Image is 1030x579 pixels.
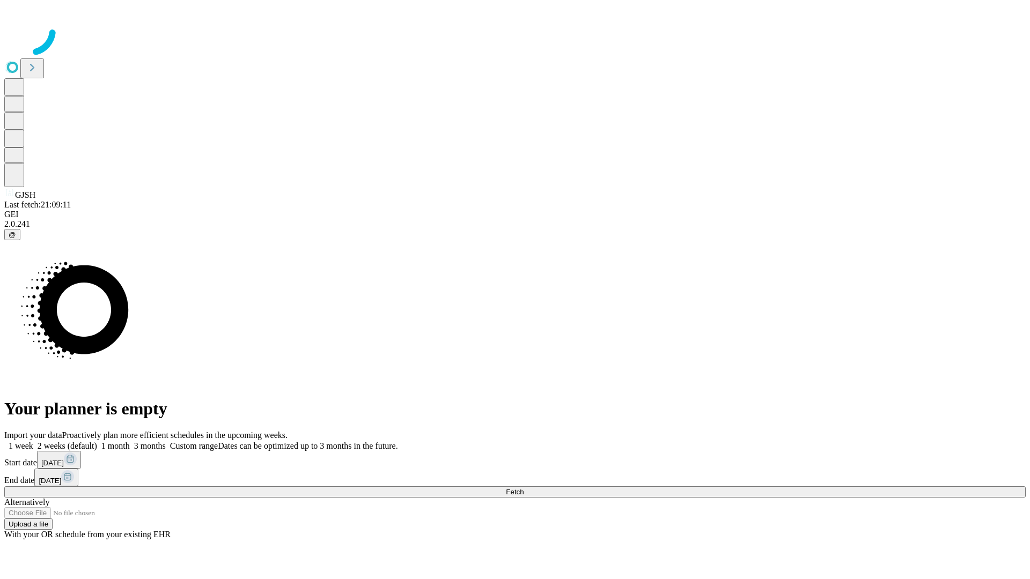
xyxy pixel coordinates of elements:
[9,441,33,450] span: 1 week
[15,190,35,199] span: GJSH
[134,441,166,450] span: 3 months
[62,430,288,440] span: Proactively plan more efficient schedules in the upcoming weeks.
[4,486,1026,498] button: Fetch
[34,469,78,486] button: [DATE]
[39,477,61,485] span: [DATE]
[4,498,49,507] span: Alternatively
[4,229,20,240] button: @
[218,441,398,450] span: Dates can be optimized up to 3 months in the future.
[4,469,1026,486] div: End date
[4,219,1026,229] div: 2.0.241
[4,518,53,530] button: Upload a file
[4,451,1026,469] div: Start date
[4,210,1026,219] div: GEI
[506,488,524,496] span: Fetch
[9,231,16,239] span: @
[4,430,62,440] span: Import your data
[170,441,218,450] span: Custom range
[101,441,130,450] span: 1 month
[4,530,171,539] span: With your OR schedule from your existing EHR
[37,451,81,469] button: [DATE]
[4,200,71,209] span: Last fetch: 21:09:11
[38,441,97,450] span: 2 weeks (default)
[4,399,1026,419] h1: Your planner is empty
[41,459,64,467] span: [DATE]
